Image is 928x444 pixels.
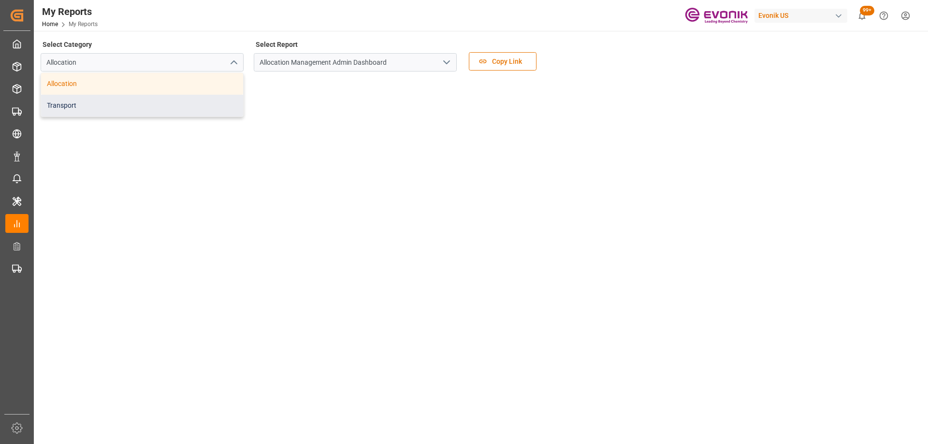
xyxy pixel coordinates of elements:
span: Copy Link [487,57,527,67]
label: Select Report [254,38,299,51]
button: close menu [226,55,240,70]
button: open menu [439,55,453,70]
input: Type to search/select [41,53,244,72]
button: show 100 new notifications [851,5,873,27]
div: Transport [41,95,243,116]
button: Help Center [873,5,895,27]
div: Allocation [41,73,243,95]
label: Select Category [41,38,93,51]
a: Home [42,21,58,28]
button: Copy Link [469,52,536,71]
input: Type to search/select [254,53,457,72]
span: 99+ [860,6,874,15]
div: Evonik US [754,9,847,23]
img: Evonik-brand-mark-Deep-Purple-RGB.jpeg_1700498283.jpeg [685,7,748,24]
button: Evonik US [754,6,851,25]
div: My Reports [42,4,98,19]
